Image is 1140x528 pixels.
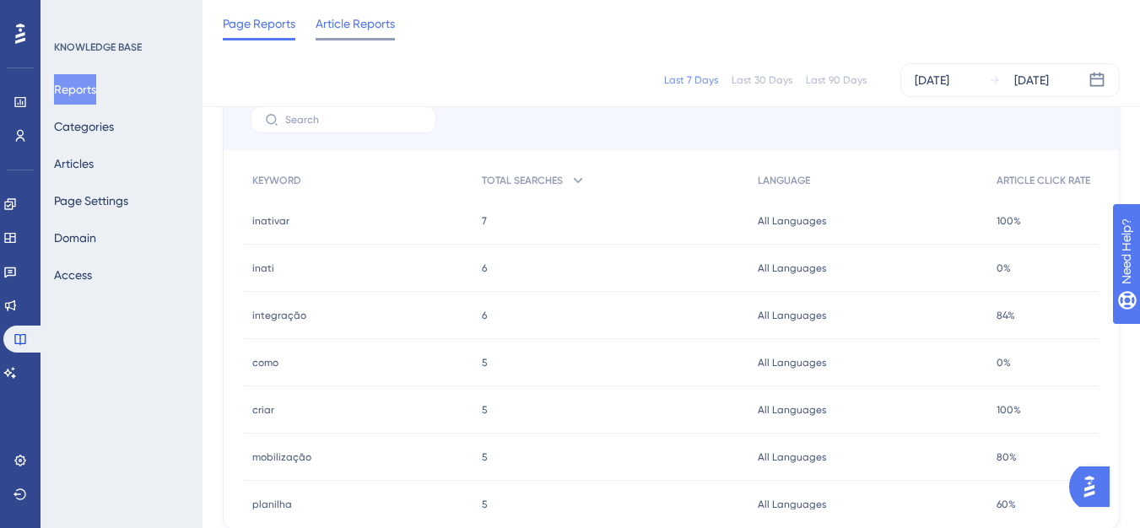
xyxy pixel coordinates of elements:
span: Page Reports [223,13,295,34]
span: criar [252,403,274,417]
button: Domain [54,223,96,253]
div: [DATE] [1014,70,1049,90]
span: All Languages [758,261,826,275]
span: TOTAL SEARCHES [482,174,563,187]
span: 6 [482,309,487,322]
span: All Languages [758,309,826,322]
span: Need Help? [40,4,105,24]
span: integração [252,309,306,322]
span: mobilização [252,450,311,464]
span: All Languages [758,498,826,511]
span: 6 [482,261,487,275]
span: All Languages [758,356,826,369]
span: como [252,356,278,369]
span: LANGUAGE [758,174,810,187]
button: Articles [54,148,94,179]
input: Search [285,114,422,126]
span: 100% [997,403,1021,417]
span: 60% [997,498,1016,511]
span: 7 [482,214,487,228]
span: 0% [997,356,1011,369]
span: Article Reports [316,13,395,34]
div: [DATE] [915,70,949,90]
div: Last 7 Days [664,73,718,87]
span: 5 [482,498,488,511]
span: All Languages [758,450,826,464]
button: Access [54,260,92,290]
span: 80% [997,450,1017,464]
span: inativar [252,214,289,228]
span: 5 [482,450,488,464]
span: planilha [252,498,292,511]
span: All Languages [758,214,826,228]
button: Categories [54,111,114,142]
iframe: UserGuiding AI Assistant Launcher [1069,461,1120,512]
div: Last 30 Days [732,73,792,87]
span: 84% [997,309,1015,322]
span: All Languages [758,403,826,417]
span: inati [252,261,274,275]
span: KEYWORD [252,174,301,187]
span: 0% [997,261,1011,275]
span: 5 [482,356,488,369]
div: Last 90 Days [806,73,867,87]
div: KNOWLEDGE BASE [54,40,142,54]
button: Page Settings [54,186,128,216]
span: 5 [482,403,488,417]
button: Reports [54,74,96,105]
span: ARTICLE CLICK RATE [997,174,1090,187]
span: 100% [997,214,1021,228]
